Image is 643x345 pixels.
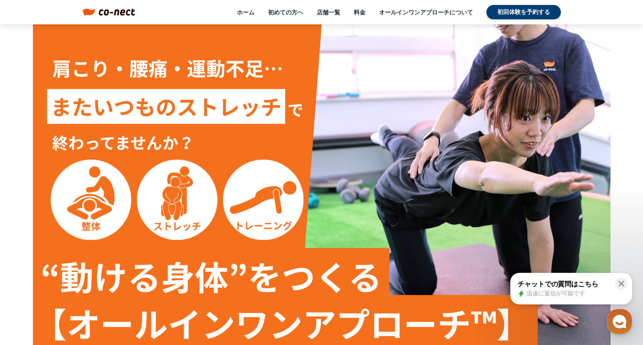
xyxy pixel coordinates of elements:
[379,8,473,16] a: オールインワンアプローチについて
[354,8,365,16] a: 料金
[237,8,254,16] a: ホーム
[486,5,561,19] a: 初回体験を予約する
[317,8,340,16] a: 店舗一覧
[268,8,303,16] a: 初めての方へ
